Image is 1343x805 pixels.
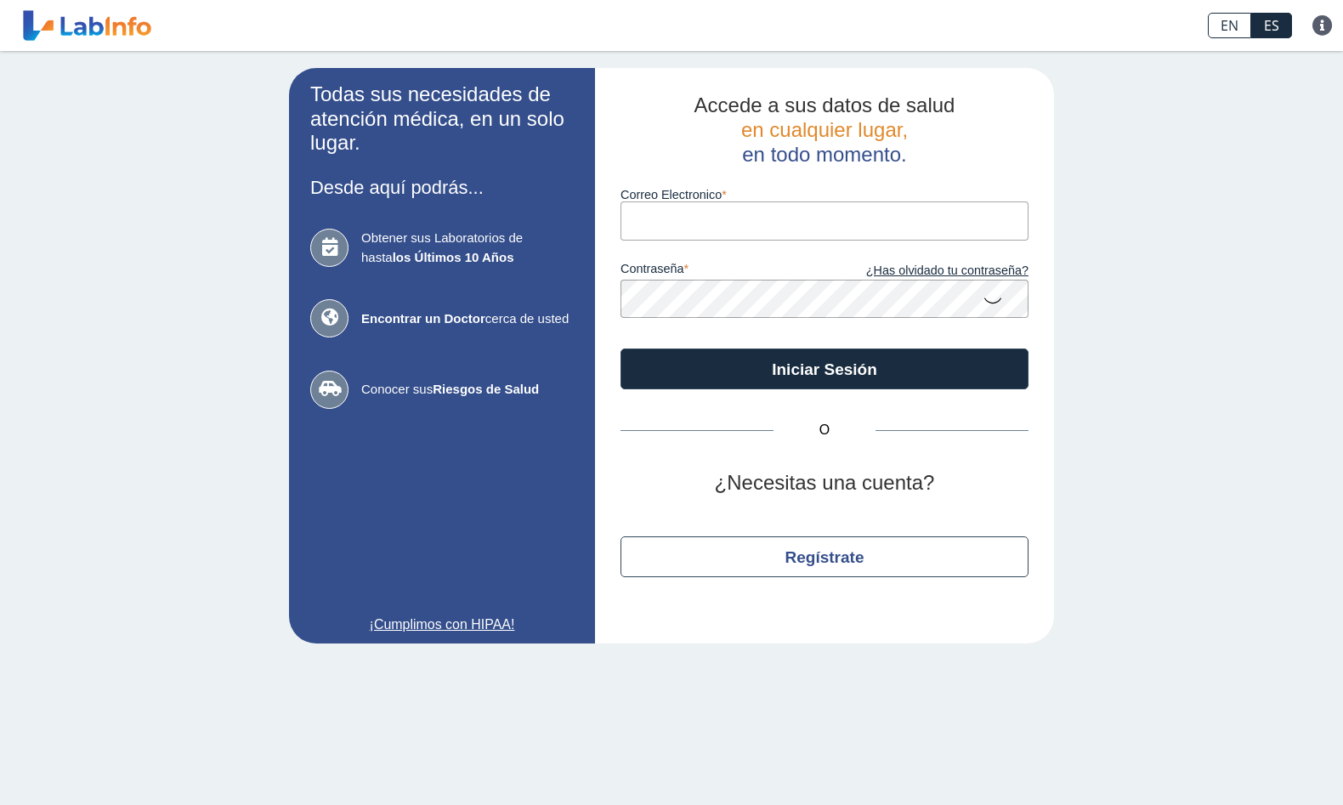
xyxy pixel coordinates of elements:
h3: Desde aquí podrás... [310,177,574,198]
span: O [773,420,875,440]
span: Obtener sus Laboratorios de hasta [361,229,574,267]
button: Regístrate [620,536,1028,577]
h2: ¿Necesitas una cuenta? [620,471,1028,496]
a: ¡Cumplimos con HIPAA! [310,615,574,635]
a: ¿Has olvidado tu contraseña? [824,262,1028,281]
span: Accede a sus datos de salud [694,94,955,116]
label: Correo Electronico [620,188,1028,201]
h2: Todas sus necesidades de atención médica, en un solo lugar. [310,82,574,156]
span: en todo momento. [742,143,906,166]
label: contraseña [620,262,824,281]
span: cerca de usted [361,309,574,329]
b: Riesgos de Salud [433,382,539,396]
a: EN [1208,13,1251,38]
a: ES [1251,13,1292,38]
b: los Últimos 10 Años [393,250,514,264]
b: Encontrar un Doctor [361,311,485,326]
span: en cualquier lugar, [741,118,908,141]
button: Iniciar Sesión [620,349,1028,389]
span: Conocer sus [361,380,574,400]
